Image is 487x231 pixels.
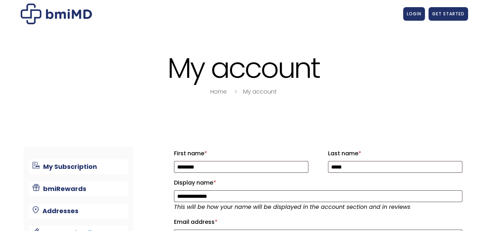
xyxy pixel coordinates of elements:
label: First name [174,148,308,159]
a: Addresses [29,204,128,219]
em: This will be how your name will be displayed in the account section and in reviews [174,203,410,211]
a: My account [243,87,277,96]
label: Display name [174,177,462,189]
a: bmiRewards [29,181,128,196]
i: breadcrumbs separator [232,87,240,96]
a: Home [210,87,227,96]
a: GET STARTED [429,7,468,21]
span: LOGIN [407,11,421,17]
a: My Subscription [29,159,128,174]
h1: My account [19,53,468,83]
img: My account [21,4,92,24]
span: GET STARTED [432,11,465,17]
label: Last name [328,148,462,159]
label: Email address [174,216,462,228]
a: LOGIN [403,7,425,21]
